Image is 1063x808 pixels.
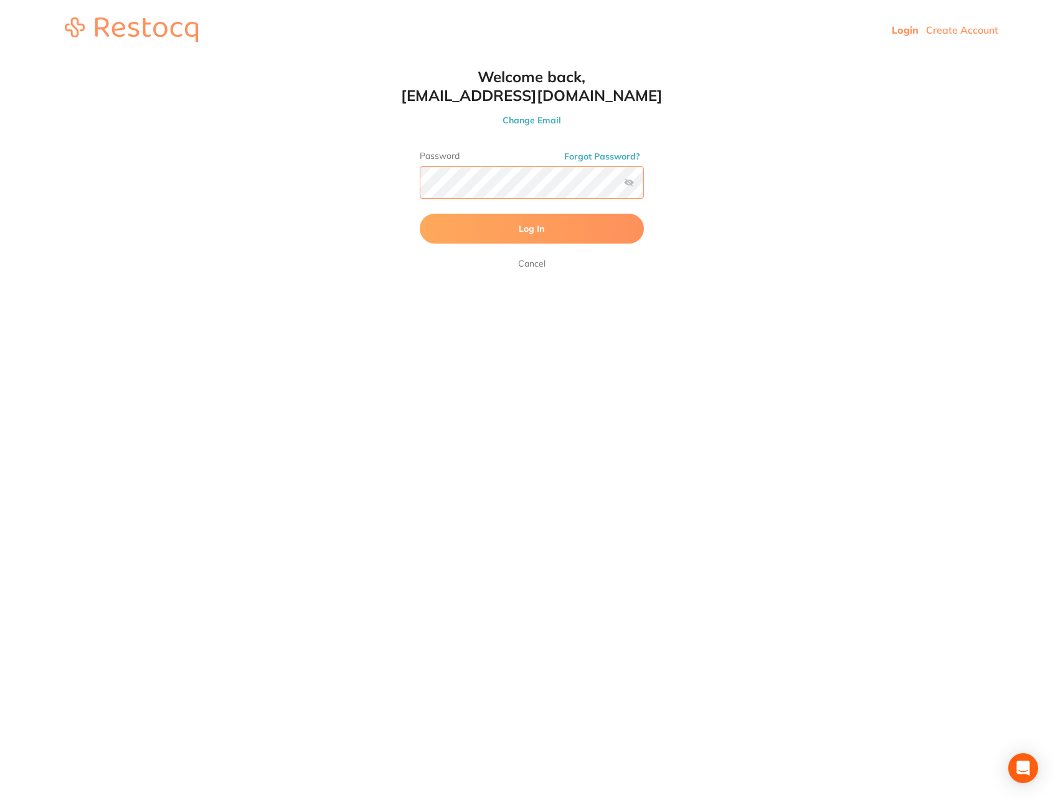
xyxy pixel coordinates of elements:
img: restocq_logo.svg [65,17,198,42]
span: Log In [519,223,544,234]
button: Forgot Password? [560,151,644,162]
button: Log In [420,214,644,244]
button: Change Email [395,115,669,126]
div: Open Intercom Messenger [1008,753,1038,783]
a: Login [892,24,919,36]
h1: Welcome back, [EMAIL_ADDRESS][DOMAIN_NAME] [395,67,669,105]
a: Cancel [516,256,548,271]
label: Password [420,151,644,161]
a: Create Account [926,24,998,36]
